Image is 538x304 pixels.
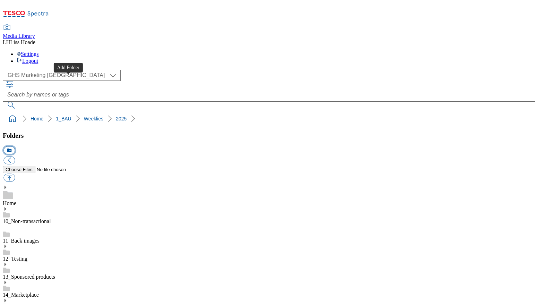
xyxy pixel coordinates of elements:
span: LH [3,39,10,45]
a: 13_Sponsored products [3,274,55,280]
a: Home [3,200,16,206]
a: 12_Testing [3,256,27,262]
a: 2025 [116,116,127,121]
a: 11_Back images [3,238,40,244]
input: Search by names or tags [3,88,535,102]
a: 14_Marketplace [3,292,39,298]
a: Settings [17,51,39,57]
span: Liss Hoade [10,39,35,45]
a: home [7,113,18,124]
a: Media Library [3,25,35,39]
a: 1_BAU [56,116,71,121]
span: Media Library [3,33,35,39]
a: 10_Non-transactional [3,218,51,224]
a: Logout [17,58,38,64]
a: Home [31,116,43,121]
a: Weeklies [84,116,104,121]
h3: Folders [3,132,535,140]
nav: breadcrumb [3,112,535,125]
